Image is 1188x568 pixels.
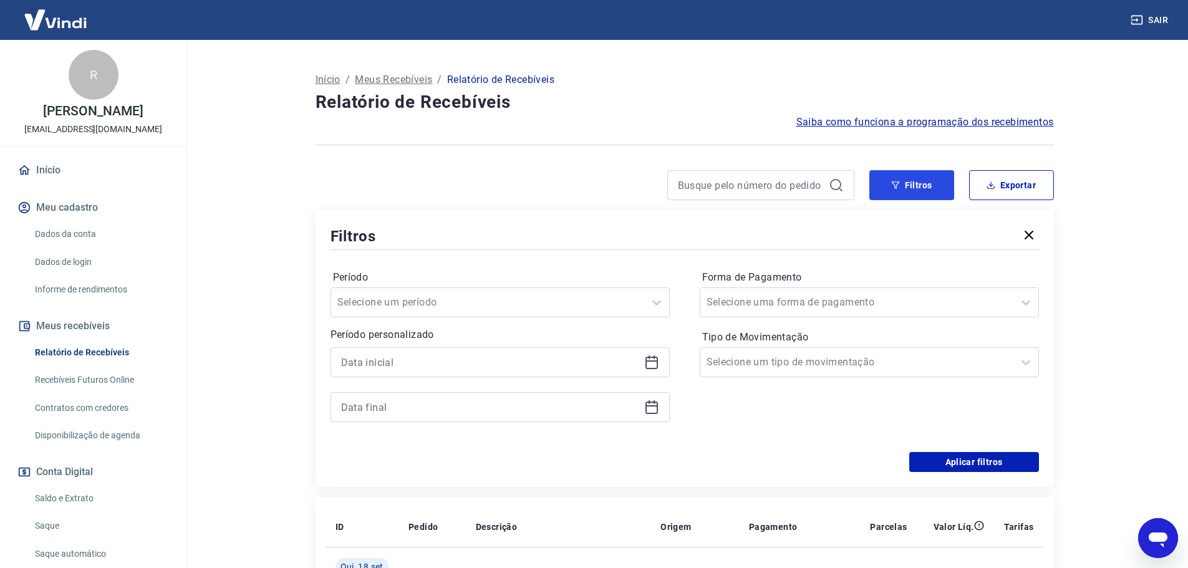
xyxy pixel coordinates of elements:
a: Relatório de Recebíveis [30,340,171,365]
p: Período personalizado [331,327,670,342]
h5: Filtros [331,226,377,246]
div: R [69,50,118,100]
button: Meus recebíveis [15,312,171,340]
p: Tarifas [1004,521,1034,533]
p: Relatório de Recebíveis [447,72,554,87]
p: [EMAIL_ADDRESS][DOMAIN_NAME] [24,123,162,136]
p: Pagamento [749,521,798,533]
a: Início [316,72,340,87]
button: Exportar [969,170,1054,200]
a: Saque [30,513,171,539]
a: Saldo e Extrato [30,486,171,511]
a: Início [15,156,171,184]
button: Filtros [869,170,954,200]
img: Vindi [15,1,96,39]
a: Informe de rendimentos [30,277,171,302]
button: Conta Digital [15,458,171,486]
input: Data inicial [341,353,639,372]
input: Busque pelo número do pedido [678,176,824,195]
p: [PERSON_NAME] [43,105,143,118]
input: Data final [341,398,639,416]
a: Dados de login [30,249,171,275]
h4: Relatório de Recebíveis [316,90,1054,115]
p: Pedido [408,521,438,533]
a: Disponibilização de agenda [30,423,171,448]
p: Descrição [476,521,518,533]
label: Período [333,270,667,285]
a: Dados da conta [30,221,171,247]
button: Meu cadastro [15,194,171,221]
a: Saiba como funciona a programação dos recebimentos [796,115,1054,130]
iframe: Botão para abrir a janela de mensagens [1138,518,1178,558]
label: Forma de Pagamento [702,270,1036,285]
a: Recebíveis Futuros Online [30,367,171,393]
button: Sair [1128,9,1173,32]
p: Valor Líq. [934,521,974,533]
p: / [345,72,350,87]
button: Aplicar filtros [909,452,1039,472]
label: Tipo de Movimentação [702,330,1036,345]
p: ID [336,521,344,533]
a: Meus Recebíveis [355,72,432,87]
p: Parcelas [870,521,907,533]
a: Contratos com credores [30,395,171,421]
p: Origem [660,521,691,533]
p: / [437,72,442,87]
a: Saque automático [30,541,171,567]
